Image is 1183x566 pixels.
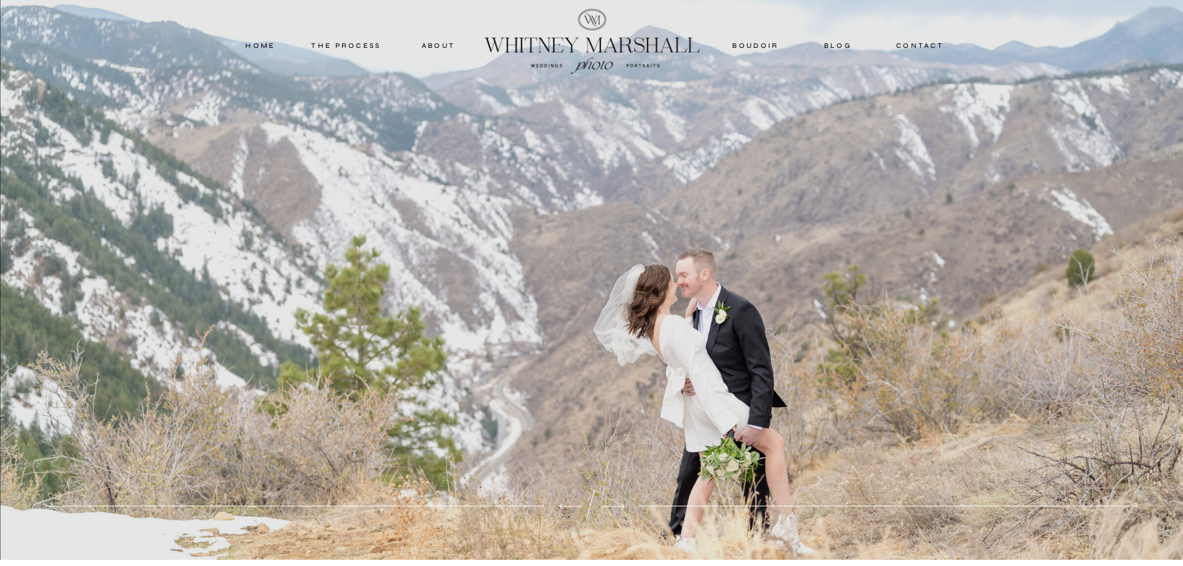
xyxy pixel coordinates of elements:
[891,40,950,51] a: contact
[234,40,288,51] a: home
[811,40,866,51] a: blog
[408,40,469,51] a: about
[731,40,781,51] a: boudoir
[309,40,384,51] a: THE PROCESS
